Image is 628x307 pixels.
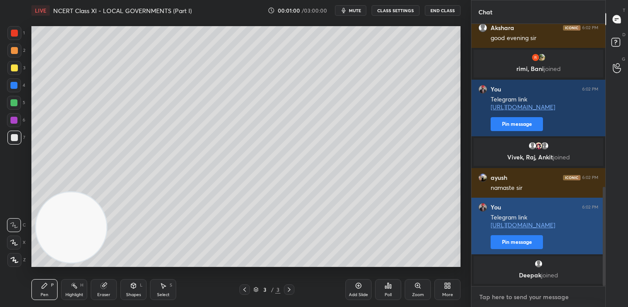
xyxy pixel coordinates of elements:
[491,85,501,93] h6: You
[349,293,368,297] div: Add Slide
[7,253,26,267] div: Z
[442,293,453,297] div: More
[491,221,555,229] a: [URL][DOMAIN_NAME]
[140,283,143,287] div: L
[534,260,543,268] img: default.png
[582,25,598,30] div: 6:02 PM
[491,184,598,192] div: namaste sir
[479,65,598,72] p: rimi, Bani
[622,56,625,62] p: G
[412,293,424,297] div: Zoom
[335,5,366,16] button: mute
[7,113,25,127] div: 6
[553,153,570,161] span: joined
[491,117,543,131] button: Pin message
[491,34,598,43] div: good evening sir
[528,142,537,150] img: default.png
[97,293,110,297] div: Eraser
[491,95,598,112] div: Telegram link
[563,25,580,30] img: iconic-dark.1390631f.png
[582,205,598,210] div: 6:02 PM
[491,103,555,111] a: [URL][DOMAIN_NAME]
[7,96,25,110] div: 5
[349,7,361,13] span: mute
[7,218,26,232] div: C
[41,293,48,297] div: Pen
[65,293,83,297] div: Highlight
[260,287,269,292] div: 3
[31,5,50,16] div: LIVE
[478,85,487,94] img: 59899a6810124786a60b9173fc93a25e.jpg
[544,64,561,73] span: joined
[275,286,280,294] div: 3
[622,31,625,38] p: D
[623,7,625,13] p: T
[7,44,25,57] div: 2
[534,142,543,150] img: 41874182_8DE37DB0-9027-43CC-A510-CD3E4D78CF72.png
[479,154,598,161] p: Vivek, Raj, Ankit
[471,24,605,286] div: grid
[372,5,420,16] button: CLASS SETTINGS
[540,142,549,150] img: default.png
[7,131,25,145] div: 7
[478,173,487,182] img: 3
[51,283,54,287] div: P
[385,293,392,297] div: Poll
[80,283,83,287] div: H
[425,5,461,16] button: End Class
[541,271,558,279] span: joined
[53,7,192,15] h4: NCERT Class XI - LOCAL GOVERNMENTS (Part I)
[491,213,598,230] div: Telegram link
[157,293,170,297] div: Select
[7,61,25,75] div: 3
[126,293,141,297] div: Shapes
[271,287,273,292] div: /
[471,0,499,24] p: Chat
[531,53,540,62] img: c192b44d16734929a8333658af2d7621.38694524_3
[479,272,598,279] p: Deepak
[563,175,580,180] img: iconic-dark.1390631f.png
[582,87,598,92] div: 6:02 PM
[7,78,25,92] div: 4
[7,26,25,40] div: 1
[478,203,487,212] img: 59899a6810124786a60b9173fc93a25e.jpg
[7,236,26,250] div: X
[491,235,543,249] button: Pin message
[491,174,507,182] h6: ayush
[537,53,546,62] img: 05007278bc0045f3a2938d2a664c120b.jpg
[478,24,487,32] img: default.png
[491,24,514,32] h6: Akshara
[582,175,598,180] div: 6:02 PM
[491,203,501,211] h6: You
[170,283,172,287] div: S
